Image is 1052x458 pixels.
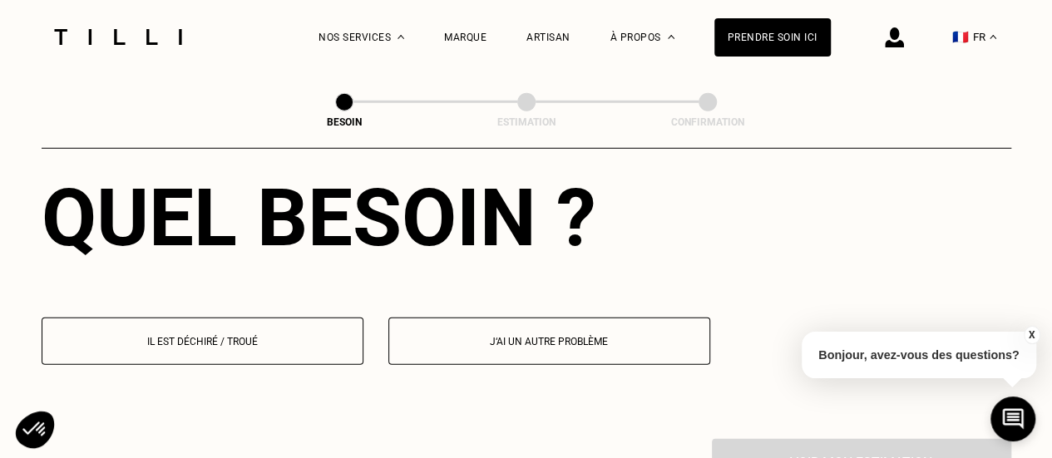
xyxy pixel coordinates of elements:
button: J‘ai un autre problème [388,318,710,365]
div: Besoin [261,116,427,128]
p: Bonjour, avez-vous des questions? [802,332,1036,378]
img: menu déroulant [990,35,996,39]
button: X [1023,326,1040,344]
a: Prendre soin ici [714,18,831,57]
div: Quel besoin ? [42,171,1011,264]
p: J‘ai un autre problème [398,336,701,347]
img: Menu déroulant à propos [668,35,674,39]
button: Il est déchiré / troué [42,318,363,365]
a: Artisan [526,32,570,43]
a: Marque [444,32,486,43]
img: Logo du service de couturière Tilli [48,29,188,45]
span: 🇫🇷 [952,29,969,45]
div: Confirmation [625,116,791,128]
img: Menu déroulant [398,35,404,39]
div: Estimation [443,116,610,128]
img: icône connexion [885,27,904,47]
p: Il est déchiré / troué [51,336,354,347]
